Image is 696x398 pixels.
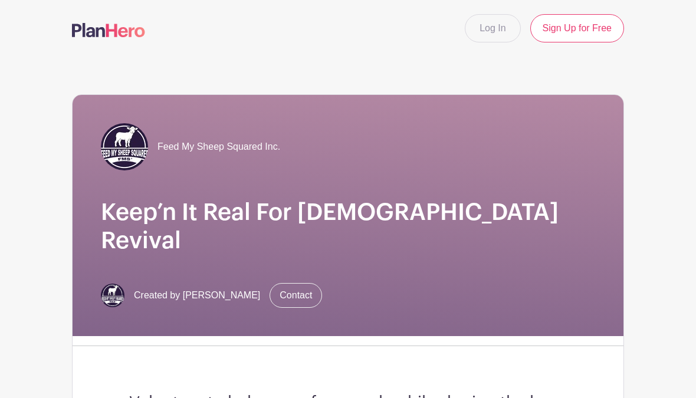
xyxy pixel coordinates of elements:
img: Logo.JPG [101,284,124,307]
span: Created by [PERSON_NAME] [134,288,260,302]
img: Logo.JPG [101,123,148,170]
h1: Keep’n It Real For [DEMOGRAPHIC_DATA] Revival [101,199,595,255]
span: Feed My Sheep Squared Inc. [157,140,280,154]
a: Contact [270,283,322,308]
a: Log In [465,14,520,42]
img: logo-507f7623f17ff9eddc593b1ce0a138ce2505c220e1c5a4e2b4648c50719b7d32.svg [72,23,145,37]
a: Sign Up for Free [530,14,624,42]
